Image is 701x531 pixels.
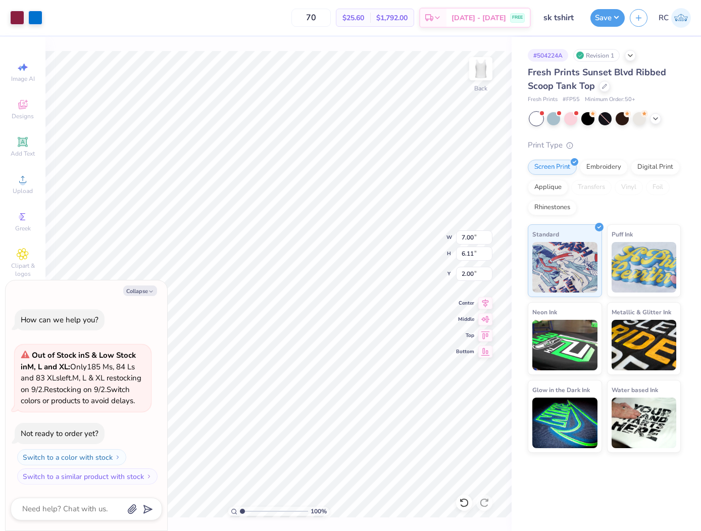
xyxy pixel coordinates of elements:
span: FREE [512,14,523,21]
input: – – [291,9,331,27]
div: Screen Print [528,160,577,175]
span: Add Text [11,150,35,158]
span: [DATE] - [DATE] [452,13,506,23]
span: Top [456,332,474,339]
span: $1,792.00 [376,13,408,23]
span: Upload [13,187,33,195]
span: Minimum Order: 50 + [585,95,635,104]
img: Neon Ink [532,320,597,370]
img: Switch to a color with stock [115,454,121,460]
img: Puff Ink [612,242,677,293]
span: Glow in the Dark Ink [532,384,590,395]
div: Transfers [571,180,612,195]
button: Save [590,9,625,27]
button: Collapse [123,285,157,296]
span: $25.60 [342,13,364,23]
img: Rio Cabojoc [671,8,691,28]
span: Fresh Prints Sunset Blvd Ribbed Scoop Tank Top [528,66,666,92]
span: Clipart & logos [5,262,40,278]
div: Digital Print [631,160,680,175]
button: Switch to a color with stock [17,449,126,465]
span: Only 185 Ms, 84 Ls and 83 XLs left. M, L & XL restocking on 9/2. Restocking on 9/2. Switch colors... [21,350,141,406]
span: Image AI [11,75,35,83]
span: RC [659,12,669,24]
img: Standard [532,242,597,293]
div: How can we help you? [21,315,98,325]
button: Switch to a similar product with stock [17,468,158,485]
div: Back [474,84,487,93]
span: Middle [456,316,474,323]
a: RC [659,8,691,28]
span: Fresh Prints [528,95,558,104]
span: Metallic & Glitter Ink [612,307,671,317]
span: # FP55 [563,95,580,104]
span: Center [456,300,474,307]
img: Switch to a similar product with stock [146,473,152,479]
img: Glow in the Dark Ink [532,398,597,448]
input: Untitled Design [536,8,585,28]
strong: Out of Stock in S [32,350,91,360]
span: Greek [15,224,31,232]
div: Print Type [528,139,681,151]
span: Neon Ink [532,307,557,317]
div: Rhinestones [528,200,577,215]
img: Back [471,59,491,79]
div: Not ready to order yet? [21,428,98,439]
span: Puff Ink [612,229,633,239]
div: Foil [646,180,670,195]
div: Vinyl [615,180,643,195]
div: Revision 1 [573,49,620,62]
img: Water based Ink [612,398,677,448]
strong: & Low Stock in M, L and XL : [21,350,136,372]
span: Bottom [456,348,474,355]
div: # 504224A [528,49,568,62]
span: 100 % [311,507,327,516]
span: Designs [12,112,34,120]
div: Applique [528,180,568,195]
span: Standard [532,229,559,239]
div: Embroidery [580,160,628,175]
img: Metallic & Glitter Ink [612,320,677,370]
span: Water based Ink [612,384,658,395]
